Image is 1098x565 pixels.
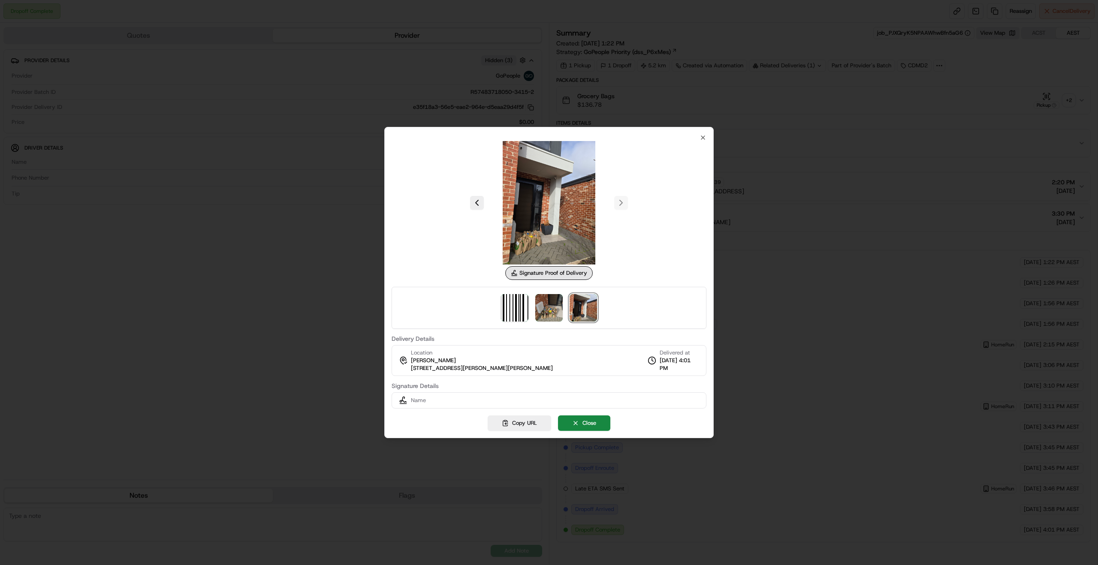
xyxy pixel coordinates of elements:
span: Location [411,349,432,357]
button: Copy URL [488,415,551,431]
span: [DATE] 4:01 PM [660,357,699,372]
img: barcode_scan_on_pickup image [501,294,528,322]
img: signature_proof_of_delivery image [535,294,563,322]
span: Name [411,397,426,404]
img: signature_proof_of_delivery image [570,294,597,322]
img: signature_proof_of_delivery image [487,141,611,264]
label: Delivery Details [392,336,706,342]
span: [STREET_ADDRESS][PERSON_NAME][PERSON_NAME] [411,364,553,372]
span: Delivered at [660,349,699,357]
div: Signature Proof of Delivery [505,266,593,280]
button: Close [558,415,610,431]
span: [PERSON_NAME] [411,357,456,364]
label: Signature Details [392,383,706,389]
